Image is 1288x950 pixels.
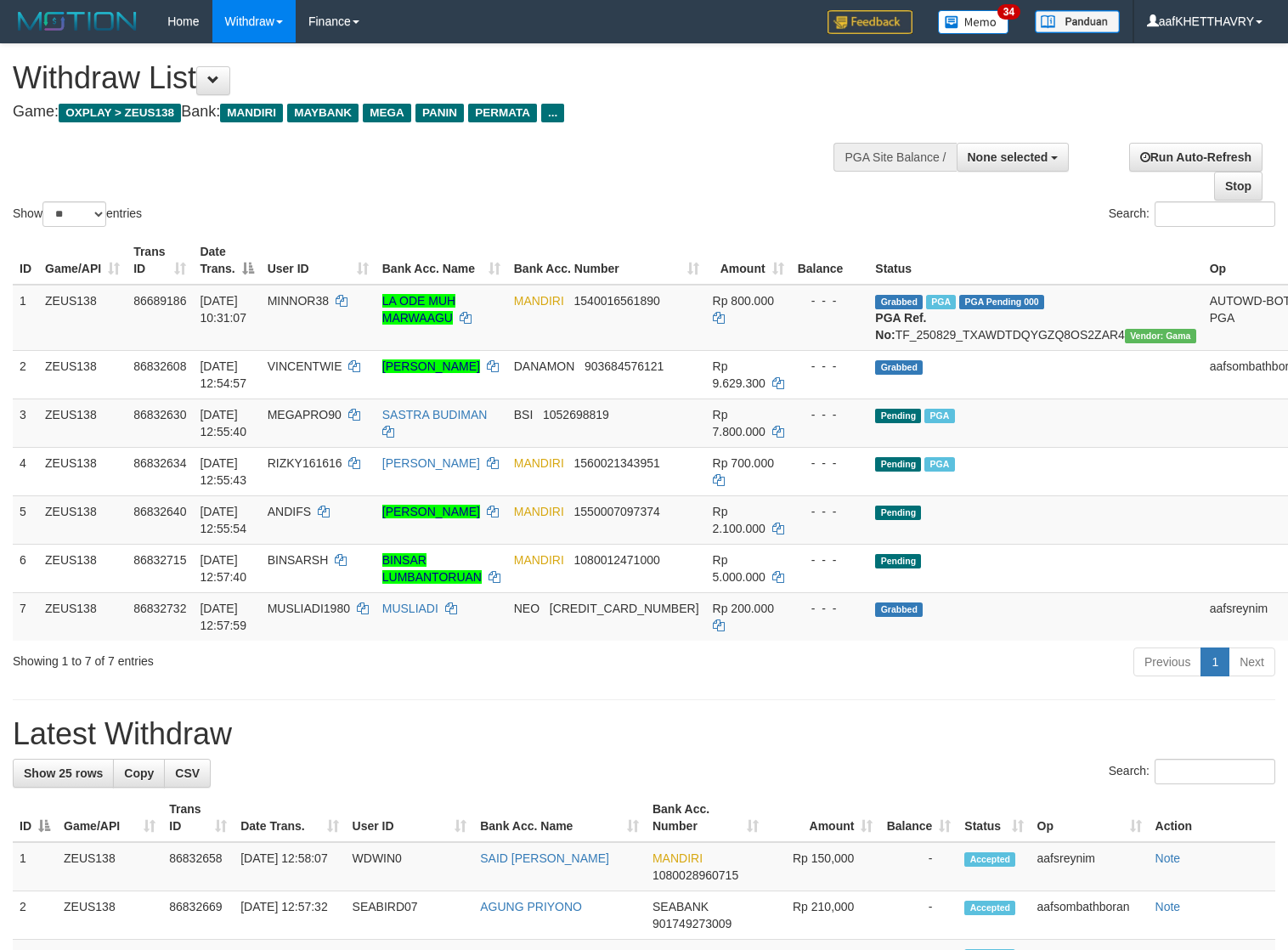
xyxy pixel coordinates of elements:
[38,399,127,447] td: ZEUS138
[13,891,57,940] td: 2
[220,104,283,122] span: MANDIRI
[382,408,488,421] a: SASTRA BUDIMAN
[57,842,162,891] td: ZEUS138
[1031,891,1149,940] td: aafsombathboran
[791,236,869,285] th: Balance
[38,544,127,592] td: ZEUS138
[13,285,38,351] td: 1
[964,852,1015,867] span: Accepted
[133,505,186,518] span: 86832640
[13,8,142,34] img: MOTION_logo.png
[713,456,774,470] span: Rp 700.000
[875,311,926,342] b: PGA Ref. No:
[541,104,564,122] span: ...
[162,891,234,940] td: 86832669
[415,104,464,122] span: PANIN
[13,759,114,788] a: Show 25 rows
[652,900,709,913] span: SEABANK
[57,891,162,940] td: ZEUS138
[585,359,664,373] span: Copy 903684576121 to clipboard
[798,551,862,568] div: - - -
[514,294,564,308] span: MANDIRI
[124,766,154,780] span: Copy
[1133,647,1201,676] a: Previous
[363,104,411,122] span: MEGA
[875,602,923,617] span: Grabbed
[346,794,474,842] th: User ID: activate to sort column ascending
[38,236,127,285] th: Game/API: activate to sort column ascending
[268,294,329,308] span: MINNOR38
[765,794,880,842] th: Amount: activate to sort column ascending
[798,455,862,472] div: - - -
[13,201,142,227] label: Show entries
[268,359,342,373] span: VINCENTWIE
[1155,759,1275,784] input: Search:
[268,553,329,567] span: BINSARSH
[1155,851,1181,865] a: Note
[652,851,703,865] span: MANDIRI
[376,236,507,285] th: Bank Acc. Name: activate to sort column ascending
[514,553,564,567] span: MANDIRI
[652,917,732,930] span: Copy 901749273009 to clipboard
[798,503,862,520] div: - - -
[162,794,234,842] th: Trans ID: activate to sort column ascending
[957,143,1070,172] button: None selected
[38,350,127,399] td: ZEUS138
[42,201,106,227] select: Showentries
[13,544,38,592] td: 6
[382,553,482,584] a: BINSAR LUMBANTORUAN
[1229,647,1275,676] a: Next
[200,456,246,487] span: [DATE] 12:55:43
[133,602,186,615] span: 86832732
[1214,172,1263,201] a: Stop
[1109,201,1275,227] label: Search:
[13,447,38,495] td: 4
[1031,842,1149,891] td: aafsreynim
[480,851,609,865] a: SAID [PERSON_NAME]
[38,592,127,641] td: ZEUS138
[713,408,765,438] span: Rp 7.800.000
[514,359,575,373] span: DANAMON
[268,602,350,615] span: MUSLIADI1980
[133,408,186,421] span: 86832630
[968,150,1048,164] span: None selected
[875,360,923,375] span: Grabbed
[1031,794,1149,842] th: Op: activate to sort column ascending
[133,553,186,567] span: 86832715
[514,602,539,615] span: NEO
[382,602,438,615] a: MUSLIADI
[268,408,342,421] span: MEGAPRO90
[1155,900,1181,913] a: Note
[38,495,127,544] td: ZEUS138
[868,285,1202,351] td: TF_250829_TXAWDTDQYGZQ8OS2ZAR4
[879,891,958,940] td: -
[13,104,842,121] h4: Game: Bank:
[175,766,200,780] span: CSV
[133,456,186,470] span: 86832634
[200,505,246,535] span: [DATE] 12:55:54
[24,766,103,780] span: Show 25 rows
[798,292,862,309] div: - - -
[1035,10,1120,33] img: panduan.png
[514,456,564,470] span: MANDIRI
[346,891,474,940] td: SEABIRD07
[1109,759,1275,784] label: Search:
[13,350,38,399] td: 2
[765,891,880,940] td: Rp 210,000
[13,717,1275,751] h1: Latest Withdraw
[713,602,774,615] span: Rp 200.000
[543,408,609,421] span: Copy 1052698819 to clipboard
[57,794,162,842] th: Game/API: activate to sort column ascending
[1200,647,1229,676] a: 1
[133,359,186,373] span: 86832608
[875,295,923,309] span: Grabbed
[1125,329,1196,343] span: Vendor URL: https://trx31.1velocity.biz
[382,294,455,325] a: LA ODE MUH MARWAAGU
[875,554,921,568] span: Pending
[514,408,534,421] span: BSI
[234,842,345,891] td: [DATE] 12:58:07
[59,104,181,122] span: OXPLAY > ZEUS138
[875,506,921,520] span: Pending
[261,236,376,285] th: User ID: activate to sort column ascending
[382,359,480,373] a: [PERSON_NAME]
